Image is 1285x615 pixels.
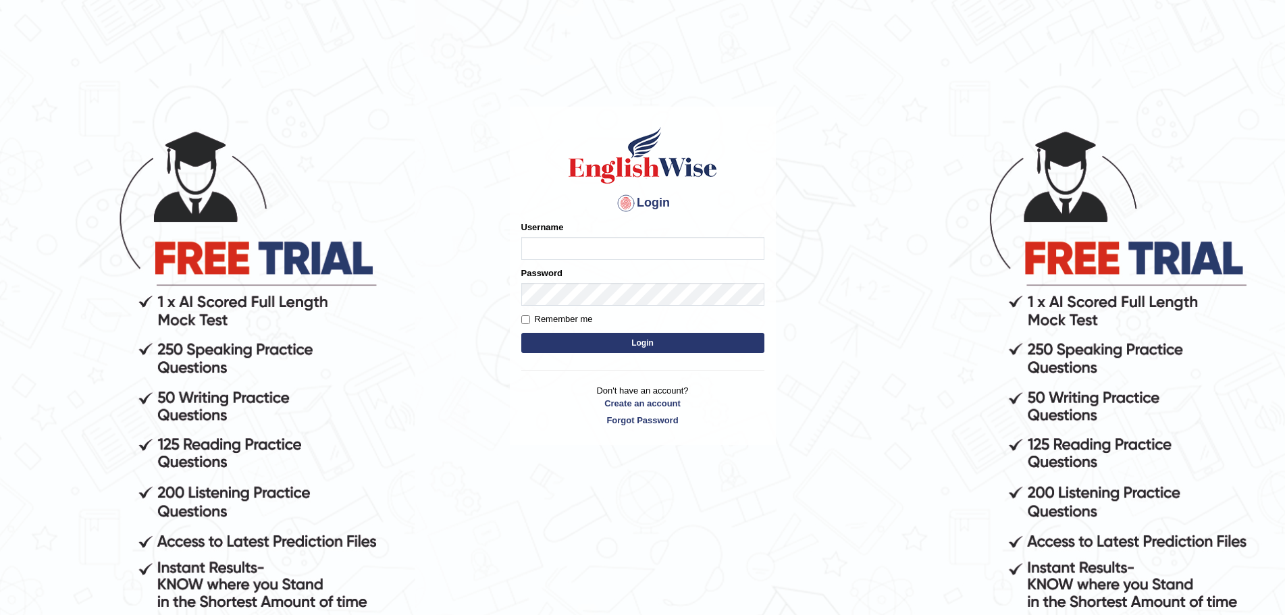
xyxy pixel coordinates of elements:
a: Forgot Password [521,414,764,427]
img: Logo of English Wise sign in for intelligent practice with AI [566,125,720,186]
h4: Login [521,192,764,214]
a: Create an account [521,397,764,410]
input: Remember me [521,315,530,324]
label: Password [521,267,562,279]
label: Username [521,221,564,234]
label: Remember me [521,313,593,326]
p: Don't have an account? [521,384,764,426]
button: Login [521,333,764,353]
